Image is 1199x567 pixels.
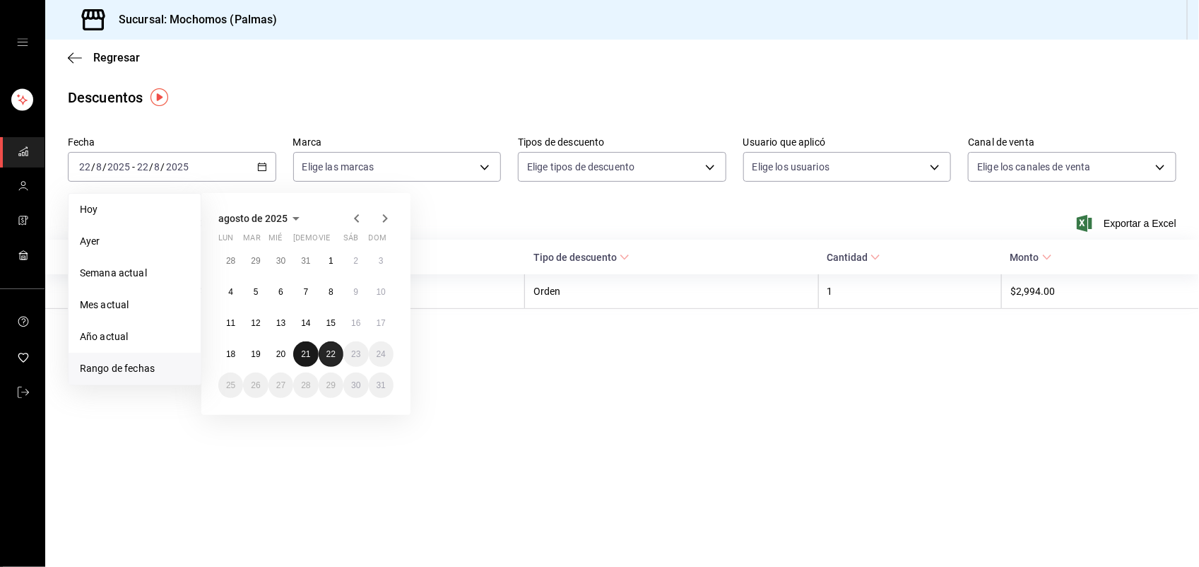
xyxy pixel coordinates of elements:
[351,318,360,328] abbr: 16 de agosto de 2025
[326,380,336,390] abbr: 29 de agosto de 2025
[45,274,525,309] th: [PERSON_NAME] [PERSON_NAME]
[304,287,309,297] abbr: 7 de agosto de 2025
[525,274,818,309] th: Orden
[326,318,336,328] abbr: 15 de agosto de 2025
[268,248,293,274] button: 30 de julio de 2025
[149,161,153,173] span: /
[80,266,189,281] span: Semana actual
[1002,274,1199,309] th: $2,994.00
[102,161,107,173] span: /
[319,279,343,305] button: 8 de agosto de 2025
[243,248,268,274] button: 29 de julio de 2025
[351,349,360,359] abbr: 23 de agosto de 2025
[351,380,360,390] abbr: 30 de agosto de 2025
[95,161,102,173] input: --
[326,349,336,359] abbr: 22 de agosto de 2025
[17,37,28,48] button: open drawer
[369,341,394,367] button: 24 de agosto de 2025
[228,287,233,297] abbr: 4 de agosto de 2025
[218,248,243,274] button: 28 de julio de 2025
[226,318,235,328] abbr: 11 de agosto de 2025
[377,349,386,359] abbr: 24 de agosto de 2025
[107,161,131,173] input: ----
[254,287,259,297] abbr: 5 de agosto de 2025
[533,252,630,263] span: Tipo de descuento
[80,329,189,344] span: Año actual
[150,88,168,106] button: Tooltip marker
[80,234,189,249] span: Ayer
[226,349,235,359] abbr: 18 de agosto de 2025
[80,202,189,217] span: Hoy
[518,138,726,148] label: Tipos de descuento
[136,161,149,173] input: --
[154,161,161,173] input: --
[293,138,502,148] label: Marca
[243,310,268,336] button: 12 de agosto de 2025
[319,341,343,367] button: 22 de agosto de 2025
[165,161,189,173] input: ----
[329,256,333,266] abbr: 1 de agosto de 2025
[293,248,318,274] button: 31 de julio de 2025
[369,373,394,398] button: 31 de agosto de 2025
[268,373,293,398] button: 27 de agosto de 2025
[243,233,260,248] abbr: martes
[268,279,293,305] button: 6 de agosto de 2025
[161,161,165,173] span: /
[243,279,268,305] button: 5 de agosto de 2025
[302,160,374,174] span: Elige las marcas
[218,341,243,367] button: 18 de agosto de 2025
[218,233,233,248] abbr: lunes
[80,298,189,312] span: Mes actual
[319,310,343,336] button: 15 de agosto de 2025
[218,210,305,227] button: agosto de 2025
[68,51,140,64] button: Regresar
[276,380,285,390] abbr: 27 de agosto de 2025
[268,233,282,248] abbr: miércoles
[68,87,143,108] div: Descuentos
[268,310,293,336] button: 13 de agosto de 2025
[343,341,368,367] button: 23 de agosto de 2025
[1080,215,1176,232] button: Exportar a Excel
[78,161,91,173] input: --
[319,373,343,398] button: 29 de agosto de 2025
[251,256,260,266] abbr: 29 de julio de 2025
[353,256,358,266] abbr: 2 de agosto de 2025
[379,256,384,266] abbr: 3 de agosto de 2025
[268,341,293,367] button: 20 de agosto de 2025
[132,161,135,173] span: -
[369,233,386,248] abbr: domingo
[527,160,634,174] span: Elige tipos de descuento
[343,279,368,305] button: 9 de agosto de 2025
[218,373,243,398] button: 25 de agosto de 2025
[293,233,377,248] abbr: jueves
[251,318,260,328] abbr: 12 de agosto de 2025
[278,287,283,297] abbr: 6 de agosto de 2025
[1010,252,1052,263] span: Monto
[293,341,318,367] button: 21 de agosto de 2025
[293,310,318,336] button: 14 de agosto de 2025
[343,373,368,398] button: 30 de agosto de 2025
[276,318,285,328] abbr: 13 de agosto de 2025
[91,161,95,173] span: /
[818,274,1002,309] th: 1
[968,138,1176,148] label: Canal de venta
[243,341,268,367] button: 19 de agosto de 2025
[743,138,952,148] label: Usuario que aplicó
[343,248,368,274] button: 2 de agosto de 2025
[353,287,358,297] abbr: 9 de agosto de 2025
[343,310,368,336] button: 16 de agosto de 2025
[377,380,386,390] abbr: 31 de agosto de 2025
[251,349,260,359] abbr: 19 de agosto de 2025
[276,349,285,359] abbr: 20 de agosto de 2025
[276,256,285,266] abbr: 30 de julio de 2025
[301,380,310,390] abbr: 28 de agosto de 2025
[343,233,358,248] abbr: sábado
[369,279,394,305] button: 10 de agosto de 2025
[218,310,243,336] button: 11 de agosto de 2025
[329,287,333,297] abbr: 8 de agosto de 2025
[251,380,260,390] abbr: 26 de agosto de 2025
[293,279,318,305] button: 7 de agosto de 2025
[301,256,310,266] abbr: 31 de julio de 2025
[226,380,235,390] abbr: 25 de agosto de 2025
